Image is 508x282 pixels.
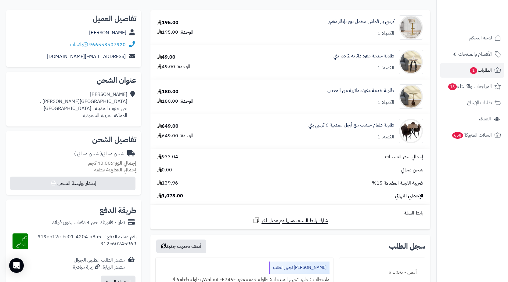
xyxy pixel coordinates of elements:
[377,134,394,141] div: الكمية: 1
[389,243,425,250] h3: سجل الطلب
[401,167,423,174] span: شحن مجاني
[10,177,135,190] button: إصدار بوليصة الشحن
[399,119,423,143] img: 1759672354-1-90x90.jpg
[440,79,504,94] a: المراجعات والأسئلة13
[469,66,492,75] span: الطلبات
[157,180,178,187] span: 139.96
[470,67,477,74] span: 1
[94,166,136,174] small: 4 قطعة
[157,63,190,70] div: الوحدة: 49.00
[73,257,125,271] div: مصدر الطلب :تطبيق الجوال
[157,123,178,130] div: 649.00
[269,262,330,274] div: [PERSON_NAME] تجهيز الطلب
[89,41,126,48] a: 966553507920
[458,50,492,58] span: الأقسام والمنتجات
[157,19,178,26] div: 195.00
[327,87,394,94] a: طاولة خدمة مفردة دائرية من المعدن
[157,88,178,95] div: 180.00
[399,50,423,74] img: 1750071020-1-90x90.jpg
[385,153,423,160] span: إجمالي سعر المنتجات
[9,258,24,273] div: Open Intercom Messenger
[157,98,193,105] div: الوحدة: 180.00
[467,98,492,107] span: طلبات الإرجاع
[395,192,423,200] span: الإجمالي النهائي
[99,207,136,214] h2: طريقة الدفع
[157,167,172,174] span: 0.00
[40,91,127,119] div: [PERSON_NAME] [GEOGRAPHIC_DATA][PERSON_NAME] ، حي جنوب المدينه ، [GEOGRAPHIC_DATA] المملكة العربي...
[377,99,394,106] div: الكمية: 1
[479,115,491,123] span: العملاء
[440,63,504,78] a: الطلبات1
[469,34,492,42] span: لوحة التحكم
[440,95,504,110] a: طلبات الإرجاع
[74,150,124,157] div: شحن مجاني
[11,15,136,22] h2: تفاصيل العميل
[157,29,193,36] div: الوحدة: 195.00
[440,112,504,126] a: العملاء
[343,266,421,278] div: أمس - 1:56 م
[153,210,428,217] div: رابط السلة
[28,233,136,249] div: رقم عملية الدفع : 319eb12c-bc01-4204-a8a5-312c60245969
[377,30,394,37] div: الكمية: 1
[157,153,178,160] span: 933.04
[16,234,27,248] span: تم الدفع
[333,53,394,60] a: طاولة خدمة مفرد دائرية 2 دور بني
[74,150,102,157] span: ( شحن مجاني )
[157,132,193,139] div: الوحدة: 649.00
[261,217,328,224] span: شارك رابط السلة نفسها مع عميل آخر
[156,240,206,253] button: أضف تحديث جديد
[372,180,423,187] span: ضريبة القيمة المضافة 15%
[11,77,136,84] h2: عنوان الشحن
[70,41,88,48] a: واتساب
[308,122,394,129] a: طاولة طعام خشب مع أرجل معدنية 6 كرسي بني
[399,84,423,109] img: 1750680119-1-90x90.jpg
[440,31,504,45] a: لوحة التحكم
[73,264,125,271] div: مصدر الزيارة: زيارة مباشرة
[157,54,175,61] div: 49.00
[89,29,126,36] a: [PERSON_NAME]
[467,5,502,17] img: logo-2.png
[52,219,125,226] div: تمارا - فاتورتك حتى 4 دفعات بدون فوائد
[47,53,126,60] a: [EMAIL_ADDRESS][DOMAIN_NAME]
[377,64,394,71] div: الكمية: 1
[448,83,457,90] span: 13
[440,128,504,142] a: السلات المتروكة658
[11,136,136,143] h2: تفاصيل الشحن
[88,159,136,167] small: 40.00 كجم
[157,192,183,200] span: 1,073.00
[452,132,463,139] span: 658
[253,217,328,224] a: شارك رابط السلة نفسها مع عميل آخر
[328,18,394,25] a: كرسي بار قماش مخمل بيج بإطار ذهبي
[399,15,423,40] img: 1749557371-1-90x90.jpg
[448,82,492,91] span: المراجعات والأسئلة
[109,166,136,174] strong: إجمالي القطع:
[452,131,492,139] span: السلات المتروكة
[111,159,136,167] strong: إجمالي الوزن:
